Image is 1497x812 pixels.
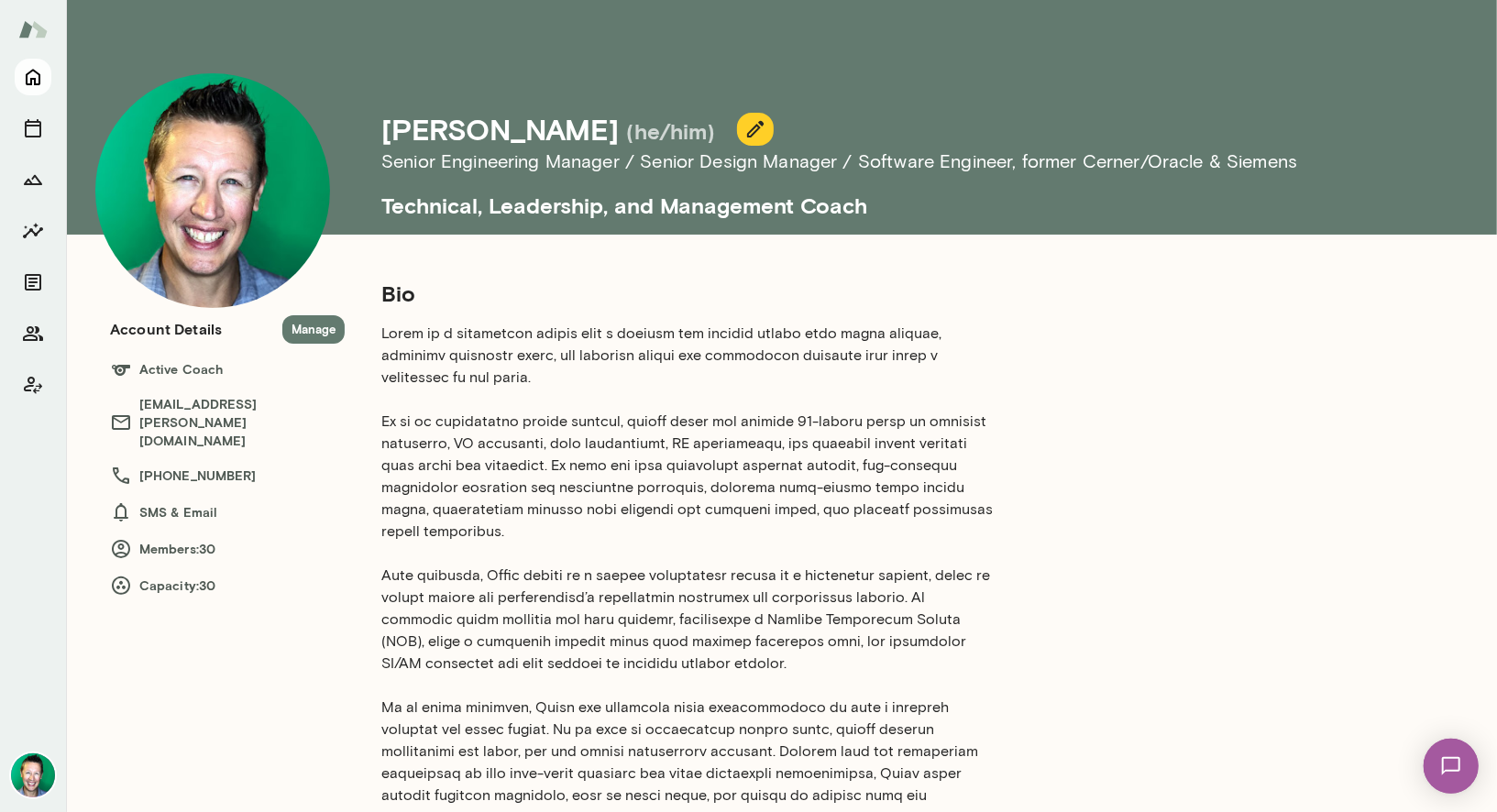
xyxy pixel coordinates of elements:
[110,575,345,597] h6: Capacity: 30
[11,753,55,797] img: Brian Lawrence
[110,501,345,523] h6: SMS & Email
[110,465,345,487] h6: [PHONE_NUMBER]
[95,73,330,308] img: Brian Lawrence
[110,538,345,560] h6: Members: 30
[381,176,1475,220] h5: Technical, Leadership, and Management Coach
[381,279,997,308] h5: Bio
[15,161,51,198] button: Growth Plan
[15,264,51,301] button: Documents
[15,213,51,249] button: Insights
[282,315,345,344] button: Manage
[15,315,51,352] button: Members
[110,358,345,380] h6: Active Coach
[110,318,222,340] h6: Account Details
[381,147,1475,176] h6: Senior Engineering Manager / Senior Design Manager / Software Engineer , former Cerner/Oracle & S...
[18,12,48,47] img: Mento
[110,395,345,450] h6: [EMAIL_ADDRESS][PERSON_NAME][DOMAIN_NAME]
[15,110,51,147] button: Sessions
[381,112,619,147] h4: [PERSON_NAME]
[15,367,51,403] button: Client app
[626,116,715,146] h5: (he/him)
[15,59,51,95] button: Home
